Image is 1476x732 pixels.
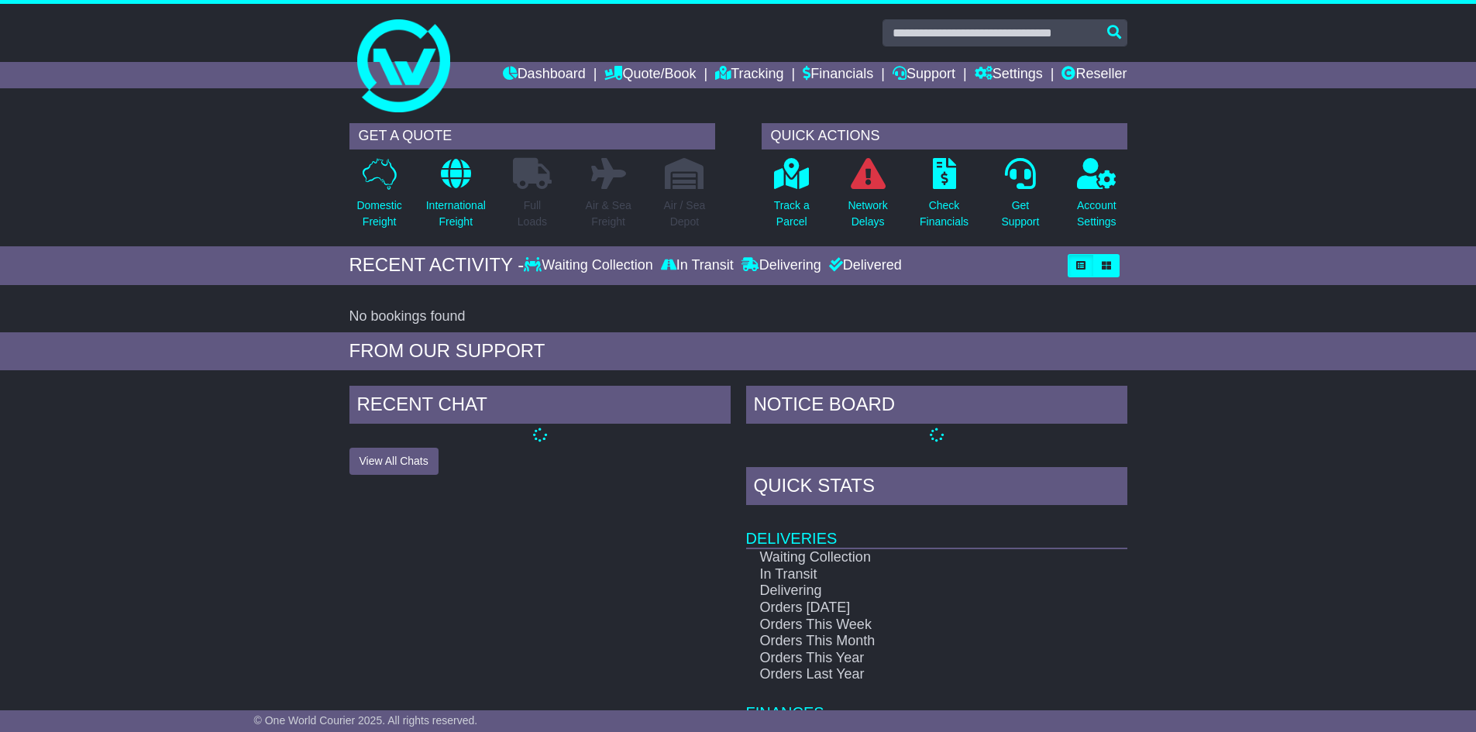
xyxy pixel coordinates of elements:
[774,198,810,230] p: Track a Parcel
[503,62,586,88] a: Dashboard
[1077,198,1116,230] p: Account Settings
[848,198,887,230] p: Network Delays
[426,198,486,230] p: International Freight
[920,198,969,230] p: Check Financials
[425,157,487,239] a: InternationalFreight
[746,467,1127,509] div: Quick Stats
[803,62,873,88] a: Financials
[738,257,825,274] div: Delivering
[1076,157,1117,239] a: AccountSettings
[762,123,1127,149] div: QUICK ACTIONS
[349,123,715,149] div: GET A QUOTE
[893,62,955,88] a: Support
[524,257,656,274] div: Waiting Collection
[746,386,1127,428] div: NOTICE BOARD
[1061,62,1127,88] a: Reseller
[356,157,402,239] a: DomesticFreight
[847,157,888,239] a: NetworkDelays
[825,257,902,274] div: Delivered
[513,198,552,230] p: Full Loads
[715,62,783,88] a: Tracking
[746,683,1127,723] td: Finances
[356,198,401,230] p: Domestic Freight
[349,340,1127,363] div: FROM OUR SUPPORT
[746,633,1072,650] td: Orders This Month
[746,666,1072,683] td: Orders Last Year
[746,617,1072,634] td: Orders This Week
[746,650,1072,667] td: Orders This Year
[349,254,525,277] div: RECENT ACTIVITY -
[975,62,1043,88] a: Settings
[1001,198,1039,230] p: Get Support
[1000,157,1040,239] a: GetSupport
[349,386,731,428] div: RECENT CHAT
[657,257,738,274] div: In Transit
[349,308,1127,325] div: No bookings found
[604,62,696,88] a: Quote/Book
[773,157,810,239] a: Track aParcel
[746,583,1072,600] td: Delivering
[919,157,969,239] a: CheckFinancials
[746,509,1127,548] td: Deliveries
[746,548,1072,566] td: Waiting Collection
[586,198,631,230] p: Air & Sea Freight
[254,714,478,727] span: © One World Courier 2025. All rights reserved.
[746,600,1072,617] td: Orders [DATE]
[746,566,1072,583] td: In Transit
[349,448,439,475] button: View All Chats
[664,198,706,230] p: Air / Sea Depot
